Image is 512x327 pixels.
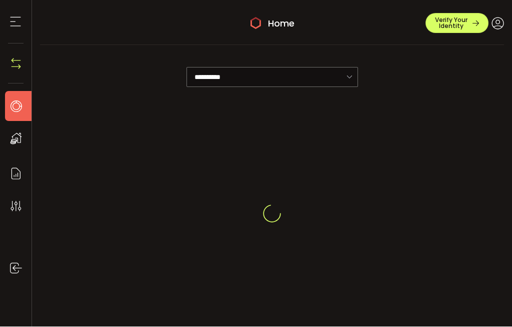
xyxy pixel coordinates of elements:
[425,13,488,33] button: Verify Your Identity
[390,219,512,327] iframe: Chat Widget
[433,17,469,29] span: Verify Your Identity
[268,17,294,30] span: Home
[8,56,23,71] img: N4P5cjLOiQAAAABJRU5ErkJggg==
